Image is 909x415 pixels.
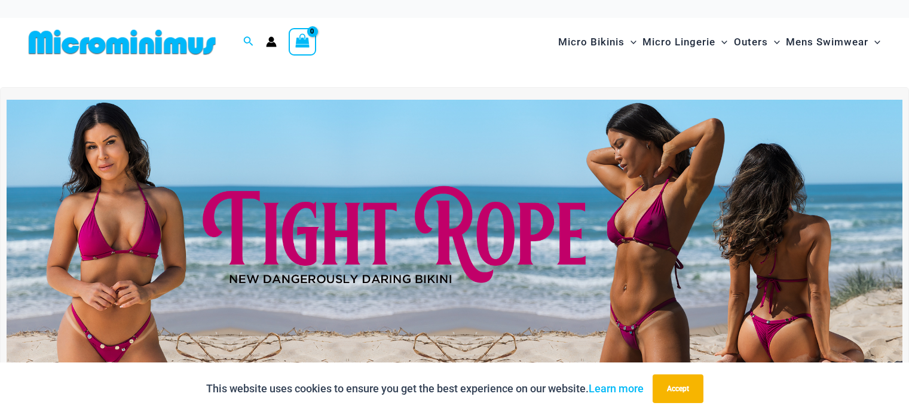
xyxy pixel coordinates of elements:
img: Tight Rope Pink Bikini [7,100,902,404]
span: Menu Toggle [868,27,880,57]
a: Account icon link [266,36,277,47]
span: Menu Toggle [625,27,636,57]
a: Micro BikinisMenu ToggleMenu Toggle [555,24,639,60]
span: Micro Lingerie [642,27,715,57]
a: Learn more [589,382,644,395]
span: Menu Toggle [715,27,727,57]
a: Micro LingerieMenu ToggleMenu Toggle [639,24,730,60]
img: MM SHOP LOGO FLAT [24,29,221,56]
a: OutersMenu ToggleMenu Toggle [731,24,783,60]
span: Mens Swimwear [786,27,868,57]
nav: Site Navigation [553,22,885,62]
button: Accept [653,374,703,403]
span: Outers [734,27,768,57]
a: Search icon link [243,35,254,50]
span: Menu Toggle [768,27,780,57]
span: Micro Bikinis [558,27,625,57]
a: Mens SwimwearMenu ToggleMenu Toggle [783,24,883,60]
p: This website uses cookies to ensure you get the best experience on our website. [206,380,644,398]
a: View Shopping Cart, empty [289,28,316,56]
